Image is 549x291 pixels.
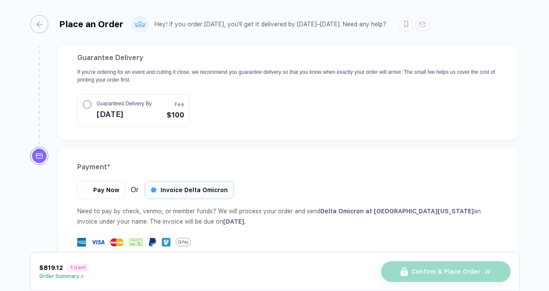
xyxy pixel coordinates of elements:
span: Delta Omicron at [GEOGRAPHIC_DATA][US_STATE] [320,208,474,215]
img: user profile [133,17,148,32]
span: [DATE] . [223,218,246,225]
span: [DATE] [97,108,151,121]
div: Invoice Delta Omicron [145,181,233,199]
span: Fee [174,101,184,108]
span: Guaranteed Delivery By [97,100,151,108]
span: $819.12 [39,264,63,271]
span: Invoice Delta Omicron [161,187,228,193]
img: cheque [129,238,143,247]
button: Guaranteed Delivery By[DATE]Fee$100 [77,94,190,127]
span: Pay Now [93,187,119,193]
div: Need to pay by check, venmo, or member funds? We will process your order and send an invoice unde... [77,206,499,227]
div: Or [77,181,233,199]
h2: Guarantee Delivery [77,51,499,65]
img: Paypal [148,238,157,247]
img: Venmo [162,238,170,247]
div: Payment [77,160,499,174]
span: $100 [167,110,184,120]
div: Hey! If you order [DATE], you'll get it delivered by [DATE]–[DATE]. Need any help? [155,21,386,28]
p: If you're ordering for an event and cutting it close, we recommend you guarantee delivery so that... [77,68,499,84]
button: Order Summary > [39,273,89,279]
img: master-card [110,235,124,249]
img: GPay [176,234,191,250]
img: visa [91,235,105,249]
img: express [77,238,86,247]
span: 1 item [67,264,89,272]
div: Place an Order [59,19,123,29]
div: Pay Now [77,181,125,199]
